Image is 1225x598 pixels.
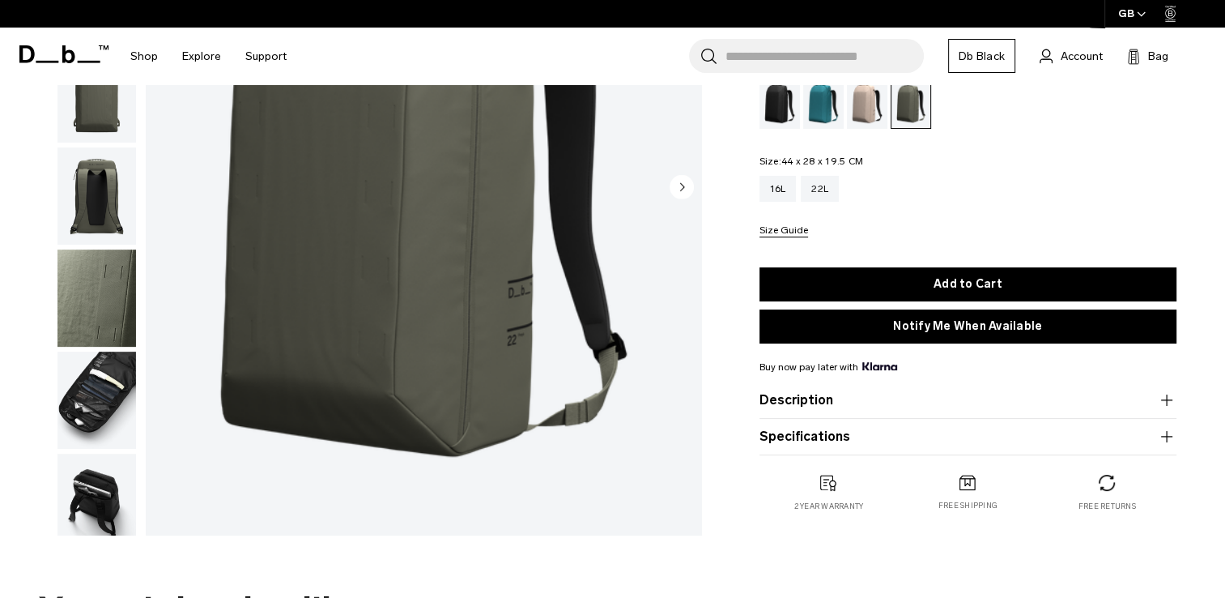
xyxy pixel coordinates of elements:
span: Buy now pay later with [759,360,897,374]
button: Freya Backpack 22L Moss Green [57,45,137,144]
span: Account [1061,48,1103,65]
a: Moss Green [891,79,931,129]
a: Midnight Teal [803,79,844,129]
button: Specifications [759,427,1176,446]
img: Freya Backpack 22L Moss Green [57,46,136,143]
a: 22L [801,176,839,202]
img: {"height" => 20, "alt" => "Klarna"} [862,362,897,370]
button: Freya Backpack 22L Moss Green [57,351,137,450]
a: Black Out [759,79,800,129]
button: Add to Cart [759,267,1176,301]
span: 44 x 28 x 19.5 CM [781,156,863,167]
legend: Size: [759,156,864,166]
span: Bag [1148,48,1168,65]
button: Description [759,391,1176,410]
nav: Main Navigation [118,28,299,85]
button: Freya Backpack 22L Moss Green [57,147,137,246]
a: 16L [759,176,797,202]
img: Freya Backpack 22L Moss Green [57,147,136,245]
a: Support [245,28,287,85]
img: Freya Backpack 22L Moss Green [57,250,136,347]
a: Shop [130,28,158,85]
p: Free returns [1078,501,1136,512]
a: Db Black [948,39,1015,73]
p: 2 year warranty [794,501,864,512]
img: Freya Backpack 22L Moss Green [57,352,136,449]
a: Account [1040,46,1103,66]
button: Bag [1127,46,1168,66]
button: Size Guide [759,225,808,237]
button: Freya Backpack 22L Moss Green [57,249,137,348]
img: Freya Backpack 22L Moss Green [57,454,136,551]
button: Notify Me When Available [759,310,1176,344]
button: Freya Backpack 22L Moss Green [57,453,137,552]
a: Fogbow Beige [847,79,887,129]
p: Free shipping [938,500,997,511]
a: Explore [182,28,221,85]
